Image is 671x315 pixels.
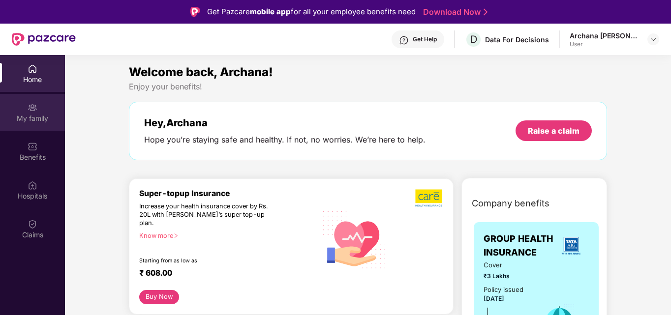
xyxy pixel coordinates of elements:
strong: mobile app [250,7,291,16]
img: svg+xml;base64,PHN2ZyBpZD0iSGVscC0zMngzMiIgeG1sbnM9Imh0dHA6Ly93d3cudzMub3JnLzIwMDAvc3ZnIiB3aWR0aD... [399,35,409,45]
button: Buy Now [139,290,179,304]
span: Cover [484,260,530,270]
div: Archana [PERSON_NAME] [570,31,639,40]
img: svg+xml;base64,PHN2ZyBpZD0iSG9zcGl0YWxzIiB4bWxucz0iaHR0cDovL3d3dy53My5vcmcvMjAwMC9zdmciIHdpZHRoPS... [28,180,37,190]
img: svg+xml;base64,PHN2ZyB4bWxucz0iaHR0cDovL3d3dy53My5vcmcvMjAwMC9zdmciIHhtbG5zOnhsaW5rPSJodHRwOi8vd3... [317,200,393,278]
img: Logo [190,7,200,17]
img: insurerLogo [558,232,584,259]
div: Get Pazcare for all your employee benefits need [207,6,416,18]
span: D [470,33,477,45]
span: [DATE] [484,295,504,302]
span: GROUP HEALTH INSURANCE [484,232,553,260]
img: New Pazcare Logo [12,33,76,46]
div: Increase your health insurance cover by Rs. 20L with [PERSON_NAME]’s super top-up plan. [139,202,274,228]
span: right [173,233,179,238]
span: Welcome back, Archana! [129,65,273,79]
img: svg+xml;base64,PHN2ZyBpZD0iQ2xhaW0iIHhtbG5zPSJodHRwOi8vd3d3LnczLm9yZy8yMDAwL3N2ZyIgd2lkdGg9IjIwIi... [28,219,37,229]
div: Hey, Archana [144,117,426,129]
a: Download Now [423,7,485,17]
div: Raise a claim [528,125,579,136]
div: Policy issued [484,285,523,295]
div: Super-topup Insurance [139,189,317,198]
div: Know more [139,232,311,239]
span: Company benefits [472,197,549,210]
img: Stroke [484,7,488,17]
div: Enjoy your benefits! [129,82,607,92]
span: ₹3 Lakhs [484,271,530,281]
div: Starting from as low as [139,258,275,264]
div: Hope you’re staying safe and healthy. If not, no worries. We’re here to help. [144,135,426,145]
img: b5dec4f62d2307b9de63beb79f102df3.png [415,189,443,207]
div: Get Help [413,35,437,43]
img: svg+xml;base64,PHN2ZyBpZD0iQmVuZWZpdHMiIHhtbG5zPSJodHRwOi8vd3d3LnczLm9yZy8yMDAwL3N2ZyIgd2lkdGg9Ij... [28,142,37,151]
div: User [570,40,639,48]
div: Data For Decisions [485,35,549,44]
img: svg+xml;base64,PHN2ZyBpZD0iRHJvcGRvd24tMzJ4MzIiIHhtbG5zPSJodHRwOi8vd3d3LnczLm9yZy8yMDAwL3N2ZyIgd2... [649,35,657,43]
img: svg+xml;base64,PHN2ZyBpZD0iSG9tZSIgeG1sbnM9Imh0dHA6Ly93d3cudzMub3JnLzIwMDAvc3ZnIiB3aWR0aD0iMjAiIG... [28,64,37,74]
div: ₹ 608.00 [139,268,307,280]
img: svg+xml;base64,PHN2ZyB3aWR0aD0iMjAiIGhlaWdodD0iMjAiIHZpZXdCb3g9IjAgMCAyMCAyMCIgZmlsbD0ibm9uZSIgeG... [28,103,37,113]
